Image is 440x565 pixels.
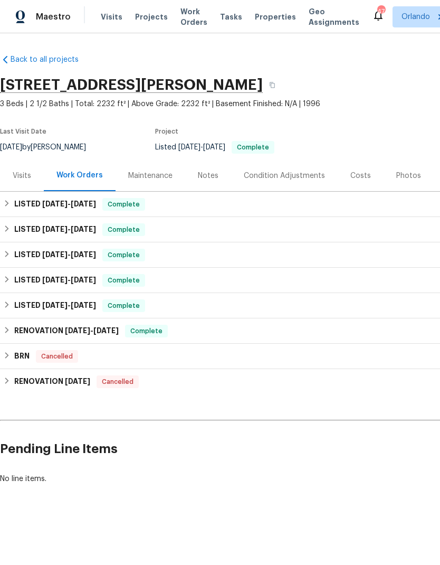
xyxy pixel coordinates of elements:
[14,325,119,337] h6: RENOVATION
[180,6,207,27] span: Work Orders
[56,170,103,181] div: Work Orders
[350,171,371,181] div: Costs
[14,198,96,211] h6: LISTED
[263,76,282,95] button: Copy Address
[244,171,325,181] div: Condition Adjustments
[103,199,144,210] span: Complete
[14,375,90,388] h6: RENOVATION
[71,225,96,233] span: [DATE]
[103,275,144,286] span: Complete
[42,276,96,284] span: -
[198,171,218,181] div: Notes
[42,251,68,258] span: [DATE]
[255,12,296,22] span: Properties
[65,378,90,385] span: [DATE]
[42,225,96,233] span: -
[71,302,96,309] span: [DATE]
[36,12,71,22] span: Maestro
[155,128,178,135] span: Project
[93,327,119,334] span: [DATE]
[42,276,68,284] span: [DATE]
[71,276,96,284] span: [DATE]
[42,251,96,258] span: -
[309,6,359,27] span: Geo Assignments
[65,327,90,334] span: [DATE]
[14,350,30,363] h6: BRN
[103,250,144,260] span: Complete
[101,12,122,22] span: Visits
[13,171,31,181] div: Visits
[203,144,225,151] span: [DATE]
[14,274,96,287] h6: LISTED
[377,6,385,17] div: 47
[65,327,119,334] span: -
[14,223,96,236] h6: LISTED
[42,200,96,208] span: -
[233,144,273,150] span: Complete
[98,376,138,387] span: Cancelled
[71,200,96,208] span: [DATE]
[128,171,173,181] div: Maintenance
[103,300,144,311] span: Complete
[220,13,242,21] span: Tasks
[42,302,68,309] span: [DATE]
[396,171,421,181] div: Photos
[178,144,225,151] span: -
[42,302,96,309] span: -
[37,351,77,362] span: Cancelled
[103,224,144,235] span: Complete
[135,12,168,22] span: Projects
[42,200,68,208] span: [DATE]
[401,12,430,22] span: Orlando
[71,251,96,258] span: [DATE]
[42,225,68,233] span: [DATE]
[14,299,96,312] h6: LISTED
[14,249,96,261] h6: LISTED
[155,144,274,151] span: Listed
[126,326,167,336] span: Complete
[178,144,200,151] span: [DATE]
